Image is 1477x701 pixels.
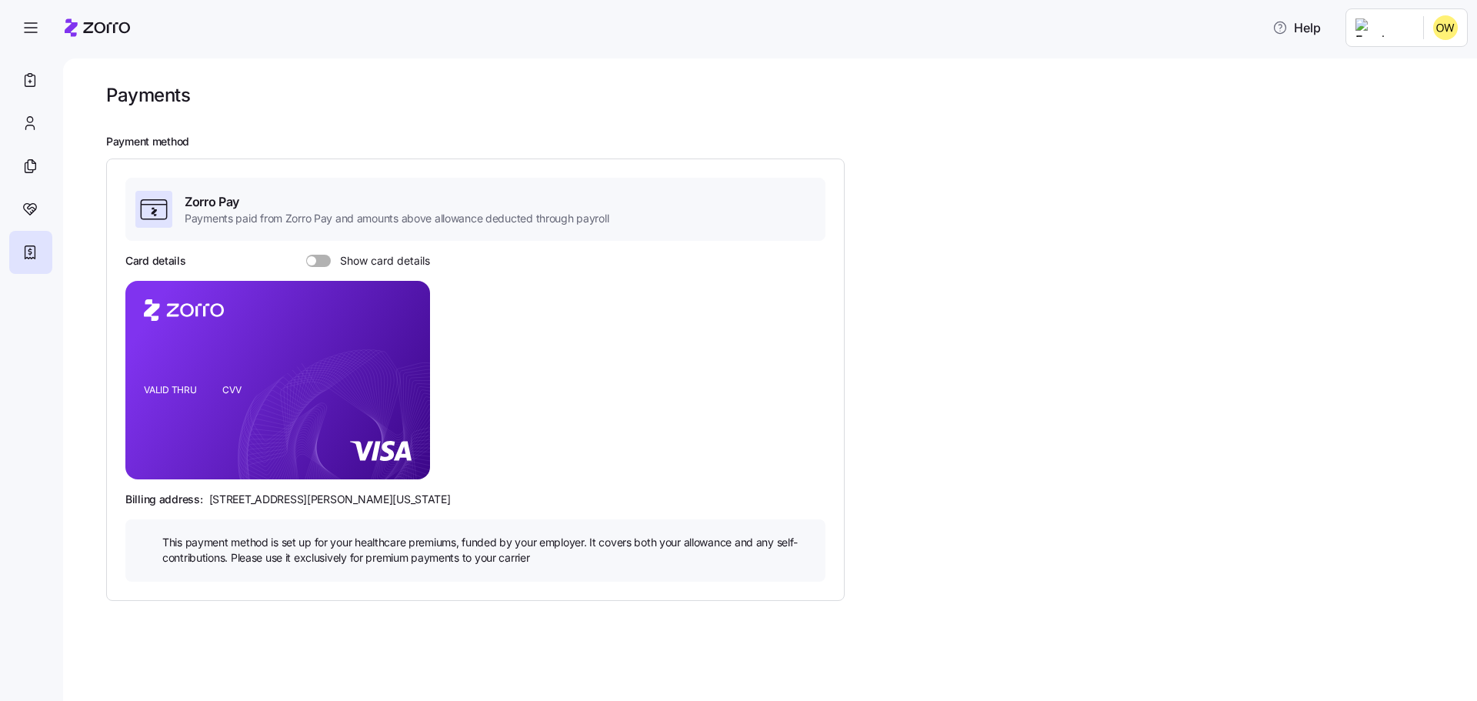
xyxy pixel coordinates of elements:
img: 229311908eebc1b5217ae928b3f7f585 [1433,15,1458,40]
span: Zorro Pay [185,192,608,212]
h1: Payments [106,83,190,107]
h3: Card details [125,253,186,269]
img: icon bulb [138,535,156,553]
tspan: VALID THRU [144,384,197,396]
span: Show card details [331,255,430,267]
h2: Payment method [106,135,1455,149]
span: Payments paid from Zorro Pay and amounts above allowance deducted through payroll [185,211,608,226]
span: [STREET_ADDRESS][PERSON_NAME][US_STATE] [209,492,451,507]
tspan: CVV [222,384,242,396]
span: Billing address: [125,492,203,507]
span: Help [1272,18,1321,37]
img: Employer logo [1355,18,1411,37]
span: This payment method is set up for your healthcare premiums, funded by your employer. It covers bo... [162,535,813,566]
button: Help [1260,12,1333,43]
